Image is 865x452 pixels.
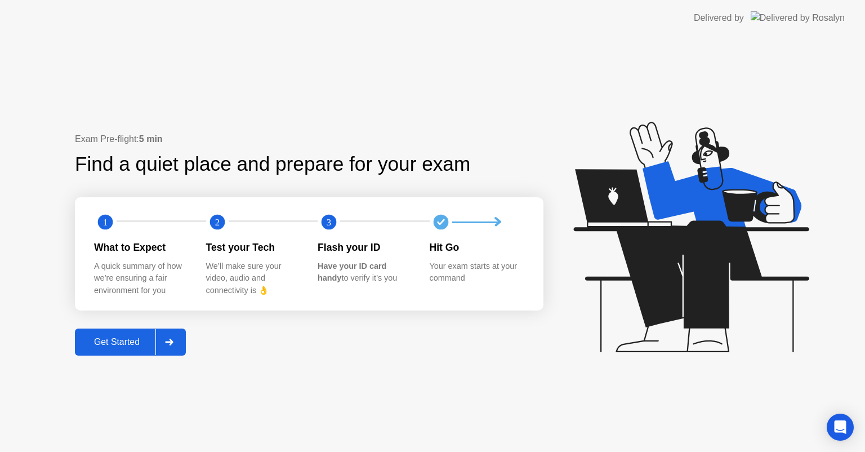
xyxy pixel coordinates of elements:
text: 1 [103,217,108,228]
div: Open Intercom Messenger [827,414,854,441]
div: Hit Go [430,240,524,255]
div: Test your Tech [206,240,300,255]
div: Your exam starts at your command [430,260,524,285]
div: Find a quiet place and prepare for your exam [75,149,472,179]
div: What to Expect [94,240,188,255]
div: Delivered by [694,11,744,25]
div: Exam Pre-flight: [75,132,543,146]
text: 2 [215,217,219,228]
div: A quick summary of how we’re ensuring a fair environment for you [94,260,188,297]
button: Get Started [75,329,186,356]
div: Get Started [78,337,155,347]
div: We’ll make sure your video, audio and connectivity is 👌 [206,260,300,297]
text: 3 [327,217,331,228]
img: Delivered by Rosalyn [751,11,845,24]
div: to verify it’s you [318,260,412,285]
b: 5 min [139,134,163,144]
b: Have your ID card handy [318,262,386,283]
div: Flash your ID [318,240,412,255]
